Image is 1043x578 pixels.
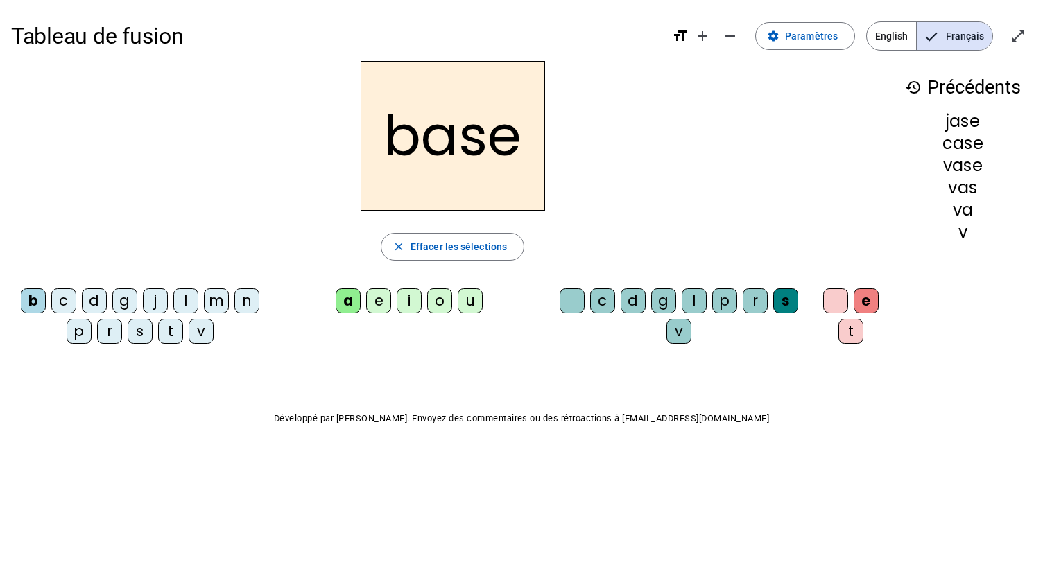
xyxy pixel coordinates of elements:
div: s [773,288,798,313]
div: b [21,288,46,313]
span: Français [917,22,992,50]
button: Effacer les sélections [381,233,524,261]
p: Développé par [PERSON_NAME]. Envoyez des commentaires ou des rétroactions à [EMAIL_ADDRESS][DOMAI... [11,410,1032,427]
div: p [712,288,737,313]
span: English [867,22,916,50]
div: j [143,288,168,313]
mat-icon: settings [767,30,779,42]
div: c [590,288,615,313]
button: Diminuer la taille de la police [716,22,744,50]
mat-icon: close [393,240,405,253]
div: v [189,319,214,344]
div: r [743,288,768,313]
mat-icon: remove [722,28,739,44]
div: e [854,288,879,313]
mat-icon: history [905,79,922,96]
div: u [458,288,483,313]
mat-icon: add [694,28,711,44]
div: d [621,288,646,313]
div: m [204,288,229,313]
mat-icon: open_in_full [1010,28,1026,44]
div: t [158,319,183,344]
div: l [682,288,707,313]
div: d [82,288,107,313]
h3: Précédents [905,72,1021,103]
button: Entrer en plein écran [1004,22,1032,50]
div: v [666,319,691,344]
div: s [128,319,153,344]
div: g [112,288,137,313]
span: Effacer les sélections [411,238,507,255]
mat-icon: format_size [672,28,689,44]
div: a [336,288,361,313]
button: Augmenter la taille de la police [689,22,716,50]
div: case [905,135,1021,152]
mat-button-toggle-group: Language selection [866,21,993,51]
div: vas [905,179,1021,196]
button: Paramètres [755,22,855,50]
div: v [905,224,1021,240]
div: l [173,288,198,313]
h1: Tableau de fusion [11,14,661,58]
div: n [234,288,259,313]
div: c [51,288,76,313]
div: va [905,202,1021,218]
div: o [427,288,452,313]
div: i [397,288,422,313]
div: t [838,319,863,344]
div: r [97,319,122,344]
div: g [651,288,676,313]
div: p [67,319,92,344]
h2: base [361,61,545,211]
div: e [366,288,391,313]
div: vase [905,157,1021,174]
div: jase [905,113,1021,130]
span: Paramètres [785,28,838,44]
